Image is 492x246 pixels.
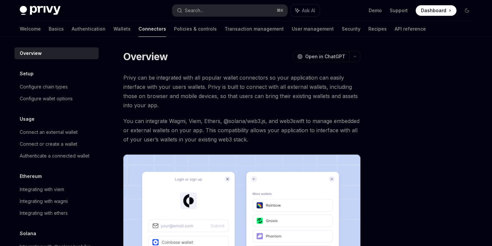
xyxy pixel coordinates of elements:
a: Integrating with ethers [14,207,99,219]
span: Open in ChatGPT [305,53,345,60]
div: Overview [20,49,42,57]
a: Security [342,21,360,37]
span: Privy can be integrated with all popular wallet connectors so your application can easily interfa... [123,73,360,110]
h1: Overview [123,51,168,62]
div: Integrating with viem [20,185,64,193]
a: Wallets [113,21,131,37]
a: Integrating with wagmi [14,195,99,207]
div: Configure chain types [20,83,68,91]
a: Connect an external wallet [14,126,99,138]
a: Welcome [20,21,41,37]
a: User management [292,21,334,37]
a: Demo [369,7,382,14]
span: Dashboard [421,7,446,14]
div: Connect or create a wallet [20,140,77,148]
span: Ask AI [302,7,315,14]
button: Ask AI [291,5,320,16]
a: Recipes [368,21,387,37]
button: Search...⌘K [172,5,287,16]
button: Open in ChatGPT [293,51,349,62]
a: Connectors [138,21,166,37]
a: Transaction management [225,21,284,37]
div: Authenticate a connected wallet [20,152,89,160]
div: Configure wallet options [20,95,73,103]
h5: Solana [20,230,36,237]
div: Search... [185,7,203,14]
a: Dashboard [416,5,456,16]
div: Connect an external wallet [20,128,78,136]
a: Connect or create a wallet [14,138,99,150]
a: Integrating with viem [14,184,99,195]
div: Integrating with wagmi [20,197,68,205]
a: Authentication [72,21,106,37]
a: Basics [49,21,64,37]
a: Configure wallet options [14,93,99,105]
span: You can integrate Wagmi, Viem, Ethers, @solana/web3.js, and web3swift to manage embedded or exter... [123,116,360,144]
a: Configure chain types [14,81,99,93]
h5: Ethereum [20,172,42,180]
button: Toggle dark mode [462,5,472,16]
h5: Usage [20,115,35,123]
a: Authenticate a connected wallet [14,150,99,162]
h5: Setup [20,70,34,78]
span: ⌘ K [277,8,283,13]
div: Integrating with ethers [20,209,68,217]
a: Policies & controls [174,21,217,37]
img: dark logo [20,6,61,15]
a: Overview [14,47,99,59]
a: Support [390,7,408,14]
a: API reference [395,21,426,37]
